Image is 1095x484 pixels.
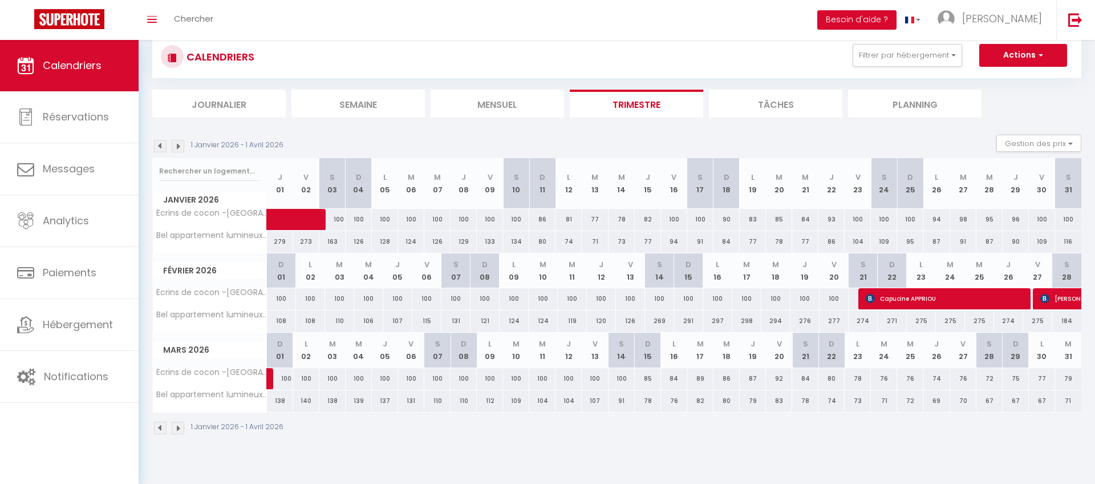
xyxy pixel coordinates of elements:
[866,288,1005,309] span: Capucine APPRIOU
[878,253,907,288] th: 22
[319,333,346,368] th: 03
[645,310,674,332] div: 269
[845,333,871,368] th: 23
[34,9,104,29] img: Super Booking
[792,333,818,368] th: 21
[986,172,993,183] abbr: M
[1040,288,1093,309] span: [PERSON_NAME]
[661,158,687,209] th: 16
[500,288,529,309] div: 100
[529,253,558,288] th: 10
[267,158,293,209] th: 01
[976,259,983,270] abbr: M
[936,253,965,288] th: 24
[514,172,519,183] abbr: S
[1066,172,1071,183] abbr: S
[540,259,546,270] abbr: M
[153,192,266,208] span: Janvier 2026
[936,310,965,332] div: 275
[529,231,555,252] div: 80
[919,259,923,270] abbr: L
[897,231,923,252] div: 95
[424,158,451,209] th: 07
[845,209,871,230] div: 100
[346,209,372,230] div: 100
[616,253,645,288] th: 13
[582,209,608,230] div: 77
[540,172,545,183] abbr: D
[424,209,451,230] div: 100
[709,90,842,118] li: Tâches
[451,158,477,209] th: 08
[661,333,687,368] th: 16
[832,259,837,270] abbr: V
[628,259,633,270] abbr: V
[802,172,809,183] abbr: M
[293,158,319,209] th: 02
[395,259,400,270] abbr: J
[950,333,976,368] th: 27
[319,158,346,209] th: 03
[871,209,897,230] div: 100
[398,158,424,209] th: 06
[471,310,500,332] div: 121
[424,259,429,270] abbr: V
[1023,253,1052,288] th: 27
[871,231,897,252] div: 109
[383,310,412,332] div: 107
[1013,172,1018,183] abbr: J
[616,310,645,332] div: 126
[950,209,976,230] div: 98
[325,288,354,309] div: 100
[976,231,1003,252] div: 87
[372,231,398,252] div: 128
[424,231,451,252] div: 126
[818,333,845,368] th: 22
[882,172,887,183] abbr: S
[398,231,424,252] div: 124
[878,310,907,332] div: 271
[674,310,703,332] div: 291
[861,259,866,270] abbr: S
[529,333,555,368] th: 11
[674,288,703,309] div: 100
[661,231,687,252] div: 94
[618,172,625,183] abbr: M
[569,259,575,270] abbr: M
[713,158,740,209] th: 18
[529,158,555,209] th: 11
[820,253,849,288] th: 20
[482,259,488,270] abbr: D
[1003,158,1029,209] th: 29
[820,288,849,309] div: 100
[635,158,661,209] th: 15
[383,172,387,183] abbr: L
[441,310,471,332] div: 131
[817,10,897,30] button: Besoin d'aide ?
[555,158,582,209] th: 12
[309,259,312,270] abbr: L
[303,172,309,183] abbr: V
[529,288,558,309] div: 100
[503,231,529,252] div: 134
[853,44,962,67] button: Filtrer par hébergement
[453,259,459,270] abbr: S
[477,209,503,230] div: 100
[398,209,424,230] div: 100
[687,158,713,209] th: 17
[713,333,740,368] th: 18
[529,310,558,332] div: 124
[267,231,293,252] div: 279
[897,158,923,209] th: 25
[907,310,936,332] div: 275
[355,338,362,349] abbr: M
[935,172,938,183] abbr: L
[907,253,936,288] th: 23
[1006,259,1011,270] abbr: J
[923,231,950,252] div: 87
[1064,259,1069,270] abbr: S
[293,333,319,368] th: 02
[408,172,415,183] abbr: M
[599,259,603,270] abbr: J
[372,333,398,368] th: 05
